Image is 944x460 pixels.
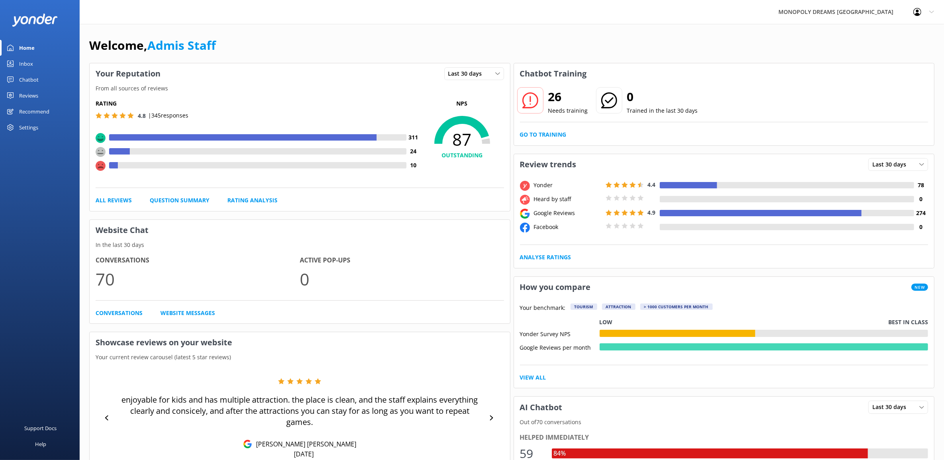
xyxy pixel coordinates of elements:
h5: Rating [96,99,420,108]
a: Website Messages [160,309,215,317]
div: 84% [552,448,568,459]
div: Tourism [571,303,597,310]
div: Recommend [19,104,49,119]
p: Your current review carousel (latest 5 star reviews) [90,353,510,362]
span: Last 30 days [872,160,911,169]
p: [DATE] [294,450,314,458]
h3: Chatbot Training [514,63,593,84]
h4: Active Pop-ups [300,255,504,266]
img: Google Reviews [243,440,252,448]
a: Rating Analysis [227,196,278,205]
div: Settings [19,119,38,135]
h2: 26 [548,87,588,106]
span: 87 [420,129,504,149]
p: Low [600,318,613,327]
div: Yonder [532,181,604,190]
p: Needs training [548,106,588,115]
div: Yonder Survey NPS [520,330,600,337]
span: 4.9 [648,209,656,216]
div: Support Docs [25,420,57,436]
h4: Conversations [96,255,300,266]
a: Question Summary [150,196,209,205]
h1: Welcome, [89,36,216,55]
span: Last 30 days [448,69,487,78]
h3: Your Reputation [90,63,166,84]
div: Helped immediately [520,433,928,443]
p: Best in class [888,318,928,327]
div: Reviews [19,88,38,104]
h4: 10 [407,161,420,170]
h4: OUTSTANDING [420,151,504,160]
span: New [911,284,928,291]
h4: 274 [914,209,928,217]
div: Attraction [602,303,635,310]
p: In the last 30 days [90,241,510,249]
div: Google Reviews per month [520,343,600,350]
h3: Website Chat [90,220,510,241]
h4: 24 [407,147,420,156]
div: Help [35,436,46,452]
a: View All [520,373,546,382]
div: > 1000 customers per month [640,303,713,310]
span: 4.8 [138,112,146,119]
p: 0 [300,266,504,292]
div: Chatbot [19,72,39,88]
div: Inbox [19,56,33,72]
h4: 78 [914,181,928,190]
h4: 311 [407,133,420,142]
img: yonder-white-logo.png [12,14,58,27]
p: 70 [96,266,300,292]
a: Admis Staff [147,37,216,53]
p: Out of 70 conversations [514,418,934,427]
a: All Reviews [96,196,132,205]
p: | 345 responses [148,111,188,120]
p: NPS [420,99,504,108]
a: Analyse Ratings [520,253,571,262]
div: Google Reviews [532,209,604,217]
div: Heard by staff [532,195,604,204]
a: Conversations [96,309,143,317]
h3: Showcase reviews on your website [90,332,510,353]
p: Your benchmark: [520,303,566,313]
h2: 0 [627,87,698,106]
p: enjoyable for kids and has multiple attraction. the place is clean, and the staff explains everyt... [116,394,483,428]
div: Home [19,40,35,56]
span: 4.4 [648,181,656,188]
p: [PERSON_NAME] [PERSON_NAME] [252,440,356,448]
h4: 0 [914,223,928,231]
span: Last 30 days [872,403,911,411]
h4: 0 [914,195,928,204]
h3: AI Chatbot [514,397,569,418]
p: From all sources of reviews [90,84,510,93]
div: Facebook [532,223,604,231]
h3: Review trends [514,154,582,175]
p: Trained in the last 30 days [627,106,698,115]
a: Go to Training [520,130,567,139]
h3: How you compare [514,277,597,298]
